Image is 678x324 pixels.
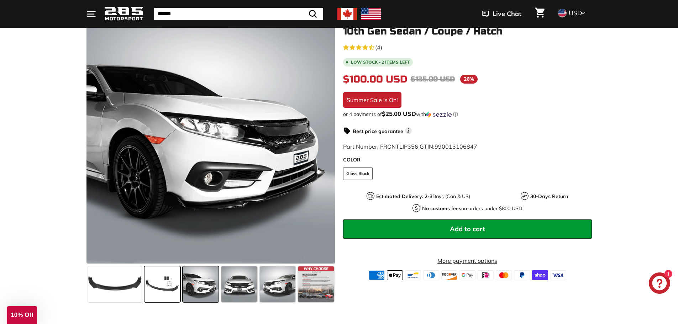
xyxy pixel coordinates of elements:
[532,270,548,280] img: shopify_pay
[343,156,592,164] label: COLOR
[405,270,421,280] img: bancontact
[441,270,457,280] img: discover
[531,2,549,26] a: Cart
[104,6,143,22] img: Logo_285_Motorsport_areodynamics_components
[493,9,521,18] span: Live Chat
[11,312,33,318] span: 10% Off
[343,143,477,150] span: Part Number: FRONTLIP356 GTIN:
[154,8,323,20] input: Search
[422,205,522,212] p: on orders under $800 USD
[343,111,592,118] div: or 4 payments of with
[530,193,568,200] strong: 30-Days Return
[647,272,672,296] inbox-online-store-chat: Shopify online store chat
[387,270,403,280] img: apple_pay
[343,256,592,265] a: More payment options
[435,143,477,150] span: 990013106847
[375,43,382,52] span: (4)
[353,128,403,134] strong: Best price guarantee
[411,75,455,84] span: $135.00 USD
[343,92,401,108] div: Summer Sale is On!
[550,270,566,280] img: visa
[422,205,461,212] strong: No customs fees
[343,219,592,239] button: Add to cart
[459,270,475,280] img: google_pay
[382,110,416,117] span: $25.00 USD
[478,270,494,280] img: ideal
[426,111,452,118] img: Sezzle
[369,270,385,280] img: american_express
[351,60,410,64] span: Low stock - 2 items left
[376,193,470,200] p: Days (Can & US)
[450,225,485,233] span: Add to cart
[423,270,439,280] img: diners_club
[376,193,432,200] strong: Estimated Delivery: 2-3
[343,111,592,118] div: or 4 payments of$25.00 USDwithSezzle Click to learn more about Sezzle
[496,270,512,280] img: master
[343,73,407,85] span: $100.00 USD
[7,306,37,324] div: 10% Off
[569,9,582,17] span: USD
[343,42,592,52] a: 4.3 rating (4 votes)
[514,270,530,280] img: paypal
[473,5,531,23] button: Live Chat
[460,75,478,84] span: 26%
[343,15,592,37] h1: Front Lip Splitter - [DATE]-[DATE] Honda Civic 10th Gen Sedan / Coupe / Hatch
[405,127,412,134] span: i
